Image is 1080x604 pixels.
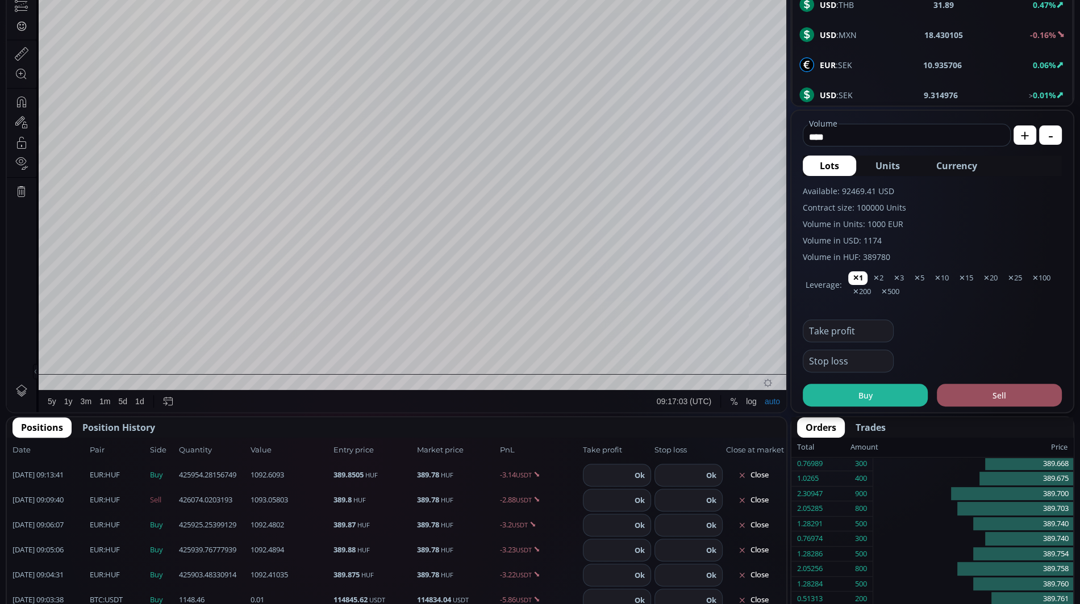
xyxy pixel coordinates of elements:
[150,519,176,531] span: Buy
[417,494,439,505] b: 389.78
[150,494,176,506] span: Sell
[1030,30,1056,40] b: -0.16%
[441,496,453,504] small: HUF
[109,26,119,36] div: Market open
[954,271,978,285] button: ✕15
[869,271,888,285] button: ✕2
[357,521,370,529] small: HUF
[128,28,135,36] div: O
[848,285,875,299] button: ✕200
[90,494,103,505] b: EUR
[417,444,497,456] span: Market price
[453,595,469,604] small: USDT
[873,531,1073,547] div: 389.740
[150,569,176,581] span: Buy
[1029,91,1033,100] span: >
[797,547,823,561] div: 1.28286
[500,469,579,481] span: -3.14
[152,521,170,543] div: Go to
[873,561,1073,577] div: 389.758
[806,421,836,434] span: Orders
[12,569,86,581] span: [DATE] 09:04:31
[855,561,867,576] div: 800
[251,494,330,506] span: 1093.05803
[919,156,994,176] button: Currency
[646,521,708,543] button: 09:17:03 (UTC)
[726,516,781,534] button: Close
[90,469,120,481] span: :HUF
[353,496,366,504] small: HUF
[90,569,120,581] span: :HUF
[797,531,823,546] div: 0.76974
[90,519,120,531] span: :HUF
[803,251,1062,263] label: Volume in HUF: 389780
[179,494,247,506] span: 426074.0203193
[855,471,867,486] div: 400
[754,521,777,543] div: Toggle Auto Scale
[1003,271,1027,285] button: ✕25
[735,521,754,543] div: Toggle Log Scale
[847,417,894,438] button: Trades
[797,471,819,486] div: 1.0265
[873,517,1073,532] div: 389.740
[873,547,1073,562] div: 389.754
[212,6,247,15] div: Indicators
[500,569,579,581] span: -3.22
[936,159,977,173] span: Currency
[516,595,532,604] small: USDT
[369,595,385,604] small: USDT
[333,519,356,530] b: 389.87
[703,494,720,506] button: Ok
[441,546,453,554] small: HUF
[726,566,781,584] button: Close
[12,469,86,481] span: [DATE] 09:13:41
[153,6,186,15] div: Compare
[333,544,356,555] b: 389.88
[797,517,823,531] div: 1.28291
[251,444,330,456] span: Value
[873,501,1073,517] div: 389.703
[631,569,648,581] button: Ok
[254,28,285,36] div: 389.7800
[179,519,247,531] span: 425925.25399129
[500,519,579,531] span: -3.2
[855,577,867,592] div: 500
[179,569,247,581] span: 425903.48330914
[179,444,247,456] span: Quantity
[797,486,823,501] div: 2.30947
[441,521,453,529] small: HUF
[12,444,86,456] span: Date
[175,28,206,36] div: 391.3940
[873,577,1073,592] div: 389.760
[1014,125,1036,145] button: +
[797,501,823,516] div: 2.05285
[333,569,360,580] b: 389.875
[820,29,857,41] span: :MXN
[726,466,781,484] button: Close
[90,544,120,556] span: :HUF
[703,519,720,531] button: Ok
[855,486,867,501] div: 900
[90,444,147,456] span: Pair
[500,444,579,456] span: PnL
[979,271,1002,285] button: ✕20
[90,569,103,580] b: EUR
[873,471,1073,486] div: 389.675
[797,561,823,576] div: 2.05256
[179,469,247,481] span: 425954.28156749
[361,571,374,579] small: HUF
[797,577,823,592] div: 1.28284
[37,41,61,49] div: Volume
[726,444,781,456] span: Close at market
[441,471,453,479] small: HUF
[516,496,532,504] small: USDT
[251,519,330,531] span: 1092.4802
[288,28,347,36] div: −0.9050 (−0.23%)
[703,544,720,556] button: Ok
[90,544,103,555] b: EUR
[251,544,330,556] span: 1092.4894
[924,29,963,41] b: 18.430105
[333,494,352,505] b: 389.8
[82,421,155,434] span: Position History
[923,59,962,71] b: 10.935706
